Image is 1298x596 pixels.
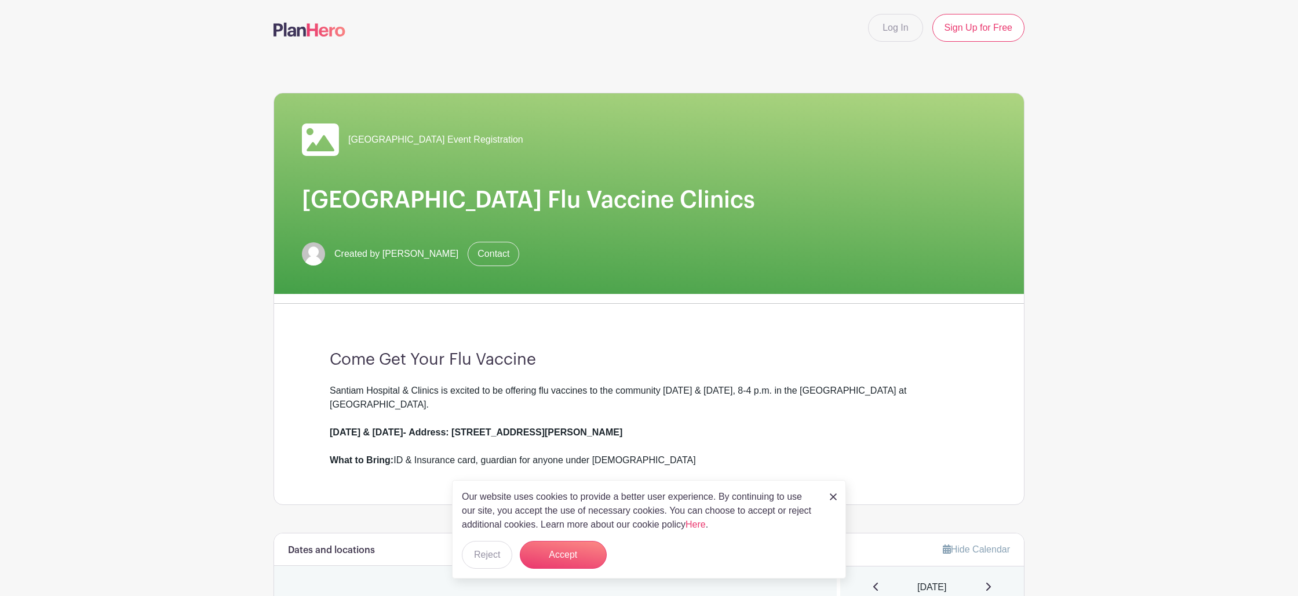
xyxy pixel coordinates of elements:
h1: [GEOGRAPHIC_DATA] Flu Vaccine Clinics [302,186,996,214]
a: Hide Calendar [943,544,1010,554]
h3: Come Get Your Flu Vaccine [330,350,968,370]
a: Sign Up for Free [932,14,1024,42]
span: [GEOGRAPHIC_DATA] Event Registration [348,133,523,147]
p: Our website uses cookies to provide a better user experience. By continuing to use our site, you ... [462,490,818,532]
a: Log In [868,14,923,42]
img: close_button-5f87c8562297e5c2d7936805f587ecaba9071eb48480494691a3f1689db116b3.svg [830,493,837,500]
a: Here [686,519,706,529]
a: Contact [468,242,519,266]
button: Accept [520,541,607,569]
span: Created by [PERSON_NAME] [334,247,458,261]
span: [DATE] [917,580,946,594]
button: Reject [462,541,512,569]
img: logo-507f7623f17ff9eddc593b1ce0a138ce2505c220e1c5a4e2b4648c50719b7d32.svg [274,23,345,37]
strong: Address: [STREET_ADDRESS][PERSON_NAME] What to Bring: [330,427,622,465]
img: default-ce2991bfa6775e67f084385cd625a349d9dcbb7a52a09fb2fda1e96e2d18dcdb.png [302,242,325,266]
div: Santiam Hospital & Clinics is excited to be offering flu vaccines to the community [DATE] & [DATE... [330,384,968,467]
h6: Dates and locations [288,545,375,556]
strong: [DATE] & [DATE]- [330,427,406,437]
